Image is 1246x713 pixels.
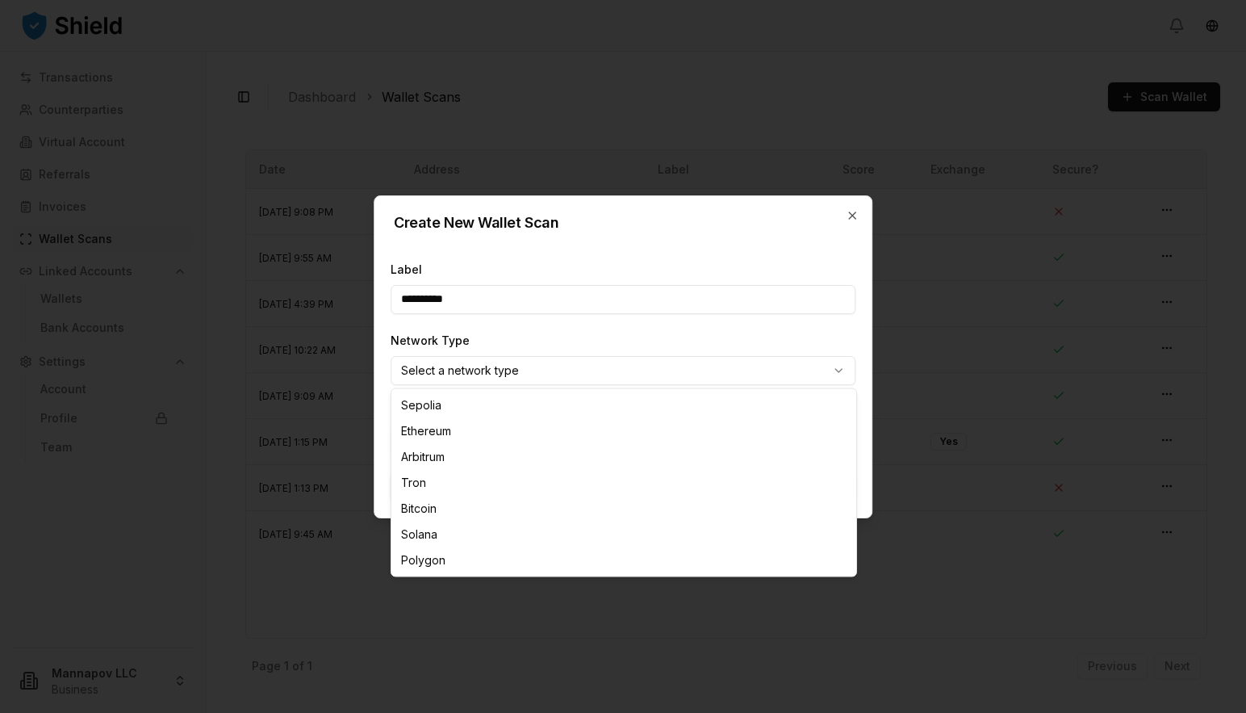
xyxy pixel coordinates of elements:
span: Ethereum [401,423,451,439]
span: Polygon [401,552,445,568]
span: Sepolia [401,397,441,413]
span: Arbitrum [401,449,445,465]
span: Solana [401,526,437,543]
span: Bitcoin [401,501,437,517]
span: Tron [401,475,426,491]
